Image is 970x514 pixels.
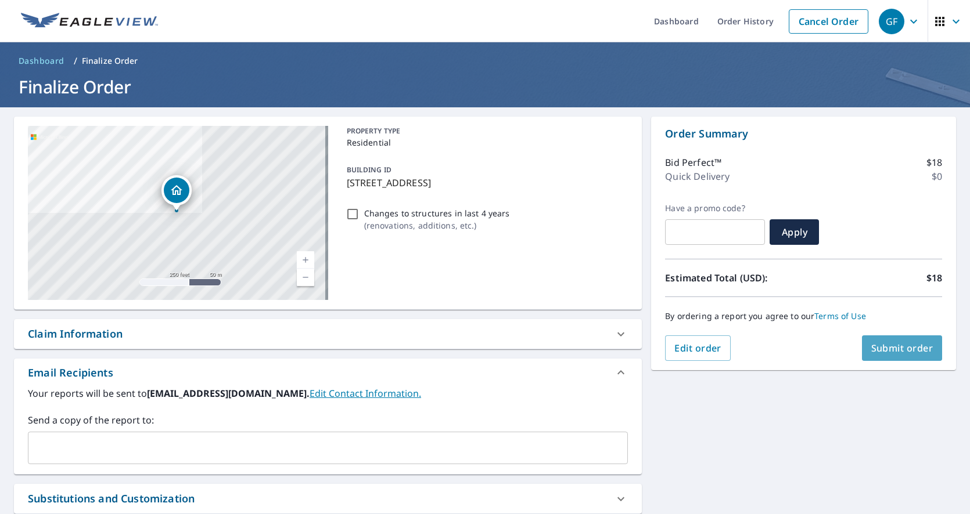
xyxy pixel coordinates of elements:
[14,484,642,513] div: Substitutions and Customization
[364,207,510,219] p: Changes to structures in last 4 years
[347,136,624,149] p: Residential
[665,271,803,285] p: Estimated Total (USD):
[862,335,943,361] button: Submit order
[310,387,421,400] a: EditContactInfo
[14,319,642,349] div: Claim Information
[21,13,158,30] img: EV Logo
[674,342,721,354] span: Edit order
[28,491,195,506] div: Substitutions and Customization
[779,226,810,238] span: Apply
[364,219,510,231] p: ( renovations, additions, etc. )
[161,175,192,211] div: Dropped pin, building 1, Residential property, 562 Blackhawk Rd Boulder, CO 80303
[14,75,956,99] h1: Finalize Order
[932,169,942,183] p: $0
[14,52,956,70] nav: breadcrumb
[871,342,933,354] span: Submit order
[347,126,624,136] p: PROPERTY TYPE
[665,311,942,321] p: By ordering a report you agree to our
[147,387,310,400] b: [EMAIL_ADDRESS][DOMAIN_NAME].
[28,413,628,427] label: Send a copy of the report to:
[926,155,942,169] p: $18
[879,9,904,34] div: GF
[28,365,113,381] div: Email Recipients
[665,126,942,142] p: Order Summary
[74,54,77,68] li: /
[770,219,819,245] button: Apply
[19,55,64,67] span: Dashboard
[665,155,721,169] p: Bid Perfect™
[297,269,314,286] a: Current Level 17, Zoom Out
[926,271,942,285] p: $18
[789,9,868,34] a: Cancel Order
[28,326,123,342] div: Claim Information
[82,55,138,67] p: Finalize Order
[665,203,765,213] label: Have a promo code?
[665,169,730,183] p: Quick Delivery
[14,359,642,386] div: Email Recipients
[347,176,624,190] p: [STREET_ADDRESS]
[28,386,628,400] label: Your reports will be sent to
[814,310,866,321] a: Terms of Use
[14,52,69,70] a: Dashboard
[665,335,731,361] button: Edit order
[297,251,314,269] a: Current Level 17, Zoom In
[347,165,391,175] p: BUILDING ID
